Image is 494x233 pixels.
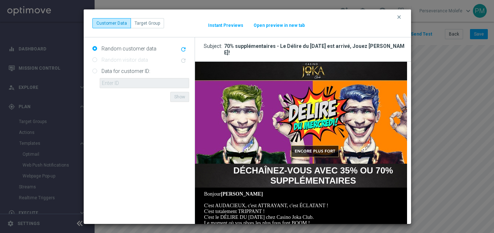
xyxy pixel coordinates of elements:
button: Show [170,92,189,102]
i: clear [396,14,402,20]
button: clear [396,14,404,20]
input: Enter ID [100,78,189,88]
label: Random customer data [100,45,156,52]
span: 70% supplémentaires - Le Délire du [DATE] est arrivé, Jouez [PERSON_NAME]! [224,43,406,56]
span: Subject: [204,43,224,56]
button: Target Group [131,18,164,28]
button: refresh [179,45,189,54]
strong: DÉCHAÎNEZ-VOUS AVEC 35% OU 70% SUPPLÉMENTAIRES [39,104,198,124]
label: Data for customer ID: [100,68,150,74]
div: ... [92,18,164,28]
button: Instant Previews [208,23,244,28]
label: Random visitor data [100,57,148,63]
button: Open preview in new tab [253,23,305,28]
i: refresh [180,46,187,53]
strong: [PERSON_NAME] [26,130,68,135]
button: Customer Data [92,18,131,28]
